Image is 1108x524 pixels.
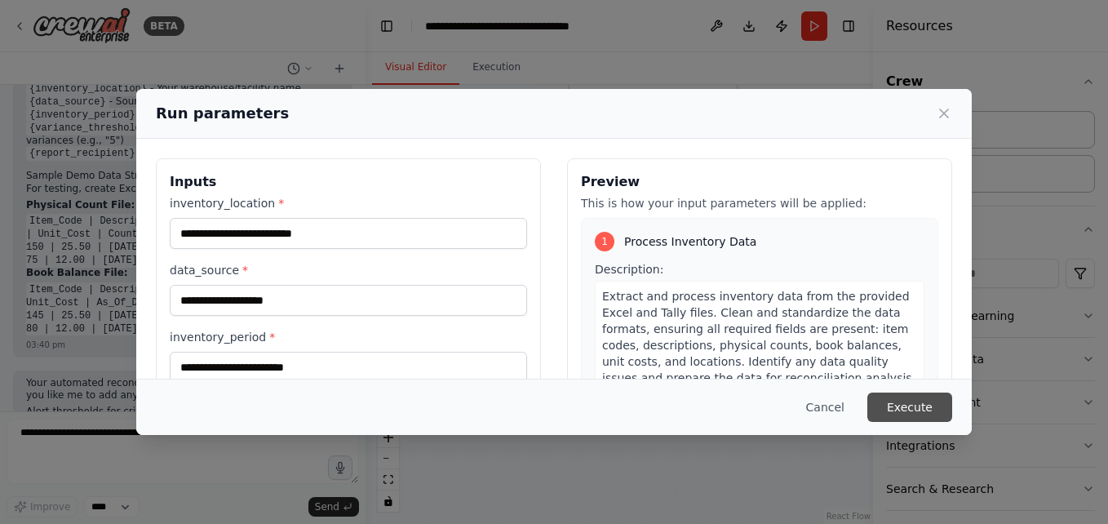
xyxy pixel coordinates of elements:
[170,195,527,211] label: inventory_location
[867,393,952,422] button: Execute
[581,195,938,211] p: This is how your input parameters will be applied:
[170,172,527,192] h3: Inputs
[595,263,663,276] span: Description:
[602,290,915,384] span: Extract and process inventory data from the provided Excel and Tally files. Clean and standardize...
[793,393,858,422] button: Cancel
[170,329,527,345] label: inventory_period
[156,102,289,125] h2: Run parameters
[170,262,527,278] label: data_source
[624,233,756,250] span: Process Inventory Data
[581,172,938,192] h3: Preview
[595,232,614,251] div: 1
